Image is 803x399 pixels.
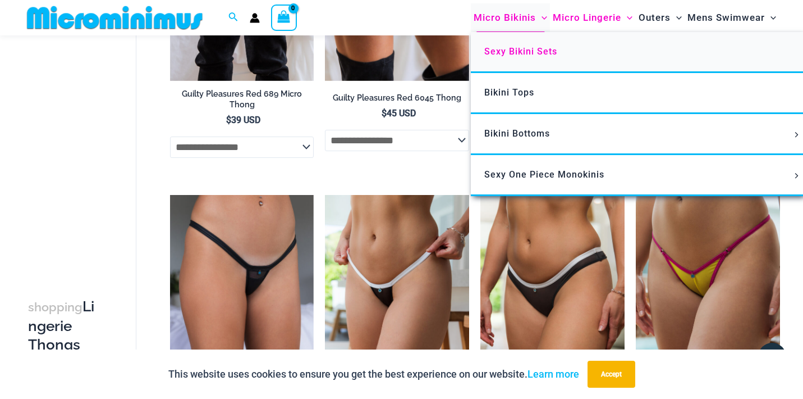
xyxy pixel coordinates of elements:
span: Bikini Tops [484,87,534,98]
nav: Site Navigation [469,2,781,34]
iframe: TrustedSite Certified [28,38,129,262]
span: Menu Toggle [791,132,803,138]
span: Micro Lingerie [553,3,621,32]
span: $ [382,108,387,119]
a: View Shopping Cart, empty [271,4,297,30]
span: Outers [639,3,671,32]
span: Bikini Bottoms [484,128,550,139]
span: Sexy One Piece Monokinis [484,169,604,180]
bdi: 45 USD [382,108,416,119]
img: MM SHOP LOGO FLAT [22,5,207,30]
a: Micro BikinisMenu ToggleMenu Toggle [471,3,550,32]
span: Menu Toggle [791,173,803,179]
a: Learn more [527,368,579,380]
span: Menu Toggle [671,3,682,32]
h3: Lingerie Thongs [28,297,97,355]
a: Guilty Pleasures Red 6045 Thong [325,93,469,107]
span: Micro Bikinis [474,3,536,32]
span: Menu Toggle [765,3,776,32]
span: Sexy Bikini Sets [484,46,557,57]
span: Menu Toggle [536,3,547,32]
a: Mens SwimwearMenu ToggleMenu Toggle [685,3,779,32]
a: Micro LingerieMenu ToggleMenu Toggle [550,3,635,32]
span: shopping [28,300,82,314]
button: Accept [588,361,635,388]
a: Search icon link [228,11,238,25]
a: Account icon link [250,13,260,23]
a: OutersMenu ToggleMenu Toggle [636,3,685,32]
h2: Guilty Pleasures Red 689 Micro Thong [170,89,314,110]
p: This website uses cookies to ensure you get the best experience on our website. [168,366,579,383]
bdi: 39 USD [226,115,260,125]
h2: Guilty Pleasures Red 6045 Thong [325,93,469,103]
span: Menu Toggle [621,3,632,32]
span: Mens Swimwear [687,3,765,32]
a: Guilty Pleasures Red 689 Micro Thong [170,89,314,114]
span: $ [226,115,231,125]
